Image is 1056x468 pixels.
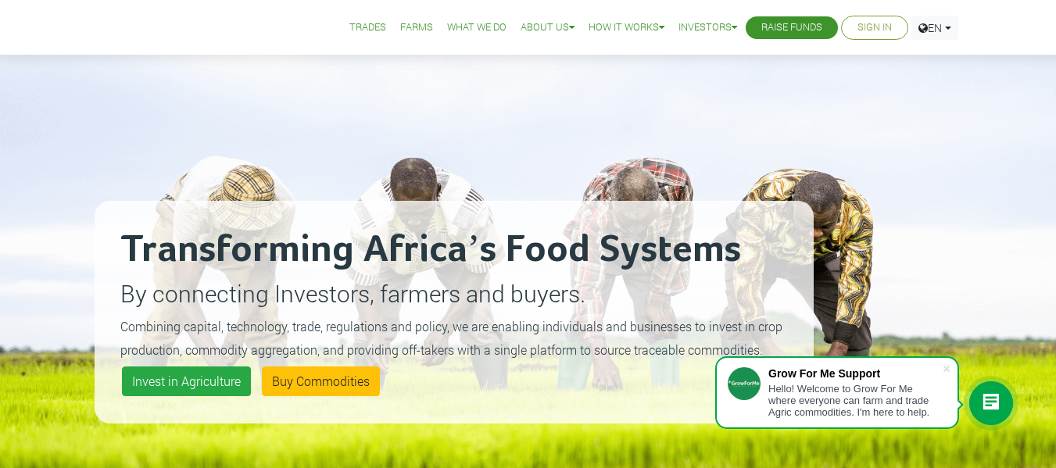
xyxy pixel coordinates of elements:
div: Hello! Welcome to Grow For Me where everyone can farm and trade Agric commodities. I'm here to help. [768,383,942,418]
a: Invest in Agriculture [122,366,251,396]
p: By connecting Investors, farmers and buyers. [120,276,788,311]
a: Farms [400,20,433,36]
a: How it Works [589,20,664,36]
h2: Transforming Africa’s Food Systems [120,227,788,273]
a: Investors [678,20,737,36]
a: Trades [349,20,386,36]
a: EN [911,16,958,40]
a: About Us [521,20,575,36]
a: Buy Commodities [262,366,380,396]
a: Raise Funds [761,20,822,36]
a: Sign In [857,20,892,36]
a: What We Do [447,20,507,36]
small: Combining capital, technology, trade, regulations and policy, we are enabling individuals and bus... [120,318,782,358]
div: Grow For Me Support [768,367,942,380]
